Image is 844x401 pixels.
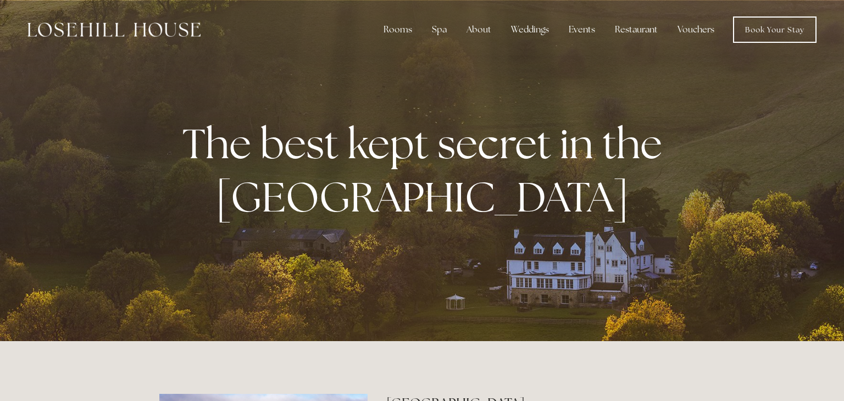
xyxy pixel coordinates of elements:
div: About [458,19,500,41]
div: Spa [423,19,456,41]
div: Weddings [502,19,558,41]
a: Vouchers [669,19,723,41]
a: Book Your Stay [733,16,817,43]
div: Rooms [375,19,421,41]
img: Losehill House [27,23,201,37]
div: Events [560,19,604,41]
strong: The best kept secret in the [GEOGRAPHIC_DATA] [182,116,671,224]
div: Restaurant [606,19,667,41]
